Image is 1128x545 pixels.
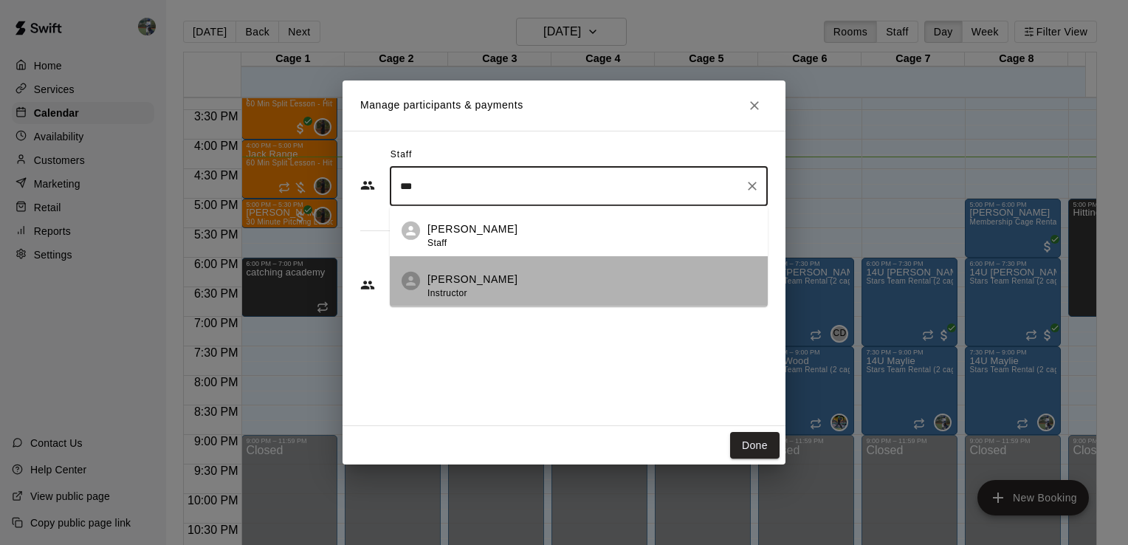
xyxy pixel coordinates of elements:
[742,176,763,196] button: Clear
[741,92,768,119] button: Close
[360,178,375,193] svg: Staff
[360,97,523,113] p: Manage participants & payments
[402,222,420,240] div: Nicole Nichols
[402,272,420,290] div: Kamron Smith
[427,237,447,247] span: Staff
[427,272,517,287] p: [PERSON_NAME]
[427,222,517,237] p: [PERSON_NAME]
[390,167,768,206] div: Search staff
[360,278,375,292] svg: Customers
[427,287,467,298] span: Instructor
[391,143,412,167] span: Staff
[730,432,780,459] button: Done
